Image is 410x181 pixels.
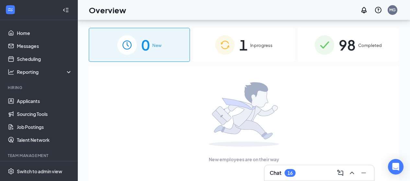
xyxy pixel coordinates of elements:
[347,168,357,178] button: ChevronUp
[17,52,72,65] a: Scheduling
[17,107,72,120] a: Sourcing Tools
[270,169,281,176] h3: Chat
[8,153,71,158] div: Team Management
[8,85,71,90] div: Hiring
[17,40,72,52] a: Messages
[152,42,161,49] span: New
[348,169,356,177] svg: ChevronUp
[17,133,72,146] a: Talent Network
[8,69,14,75] svg: Analysis
[250,42,273,49] span: In progress
[239,34,248,56] span: 1
[17,27,72,40] a: Home
[141,34,150,56] span: 0
[17,120,72,133] a: Job Postings
[339,34,356,56] span: 98
[7,6,14,13] svg: WorkstreamLogo
[358,42,382,49] span: Completed
[89,5,126,16] h1: Overview
[8,168,14,175] svg: Settings
[335,168,346,178] button: ComposeMessage
[209,156,279,163] span: New employees are on their way
[358,168,369,178] button: Minimize
[17,95,72,107] a: Applicants
[360,169,368,177] svg: Minimize
[374,6,382,14] svg: QuestionInfo
[389,7,396,13] div: MG
[388,159,404,175] div: Open Intercom Messenger
[17,69,73,75] div: Reporting
[287,170,293,176] div: 16
[360,6,368,14] svg: Notifications
[336,169,344,177] svg: ComposeMessage
[63,7,69,13] svg: Collapse
[17,168,62,175] div: Switch to admin view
